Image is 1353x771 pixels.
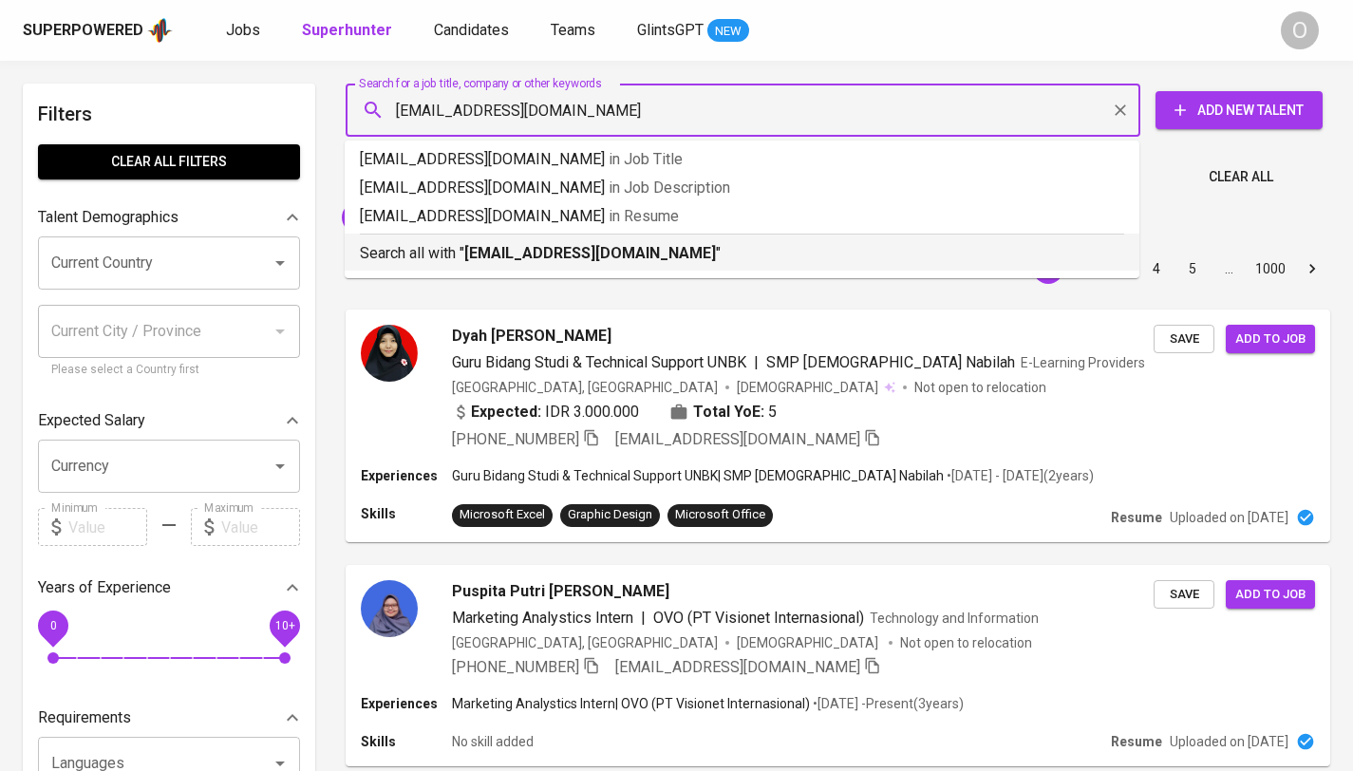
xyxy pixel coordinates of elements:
span: | [754,351,759,374]
p: Not open to relocation [900,633,1032,652]
span: E-Learning Providers [1021,355,1145,370]
span: in Job Description [609,179,730,197]
div: [GEOGRAPHIC_DATA], [GEOGRAPHIC_DATA] [452,378,718,397]
span: OVO (PT Visionet Internasional) [653,609,864,627]
div: Superpowered [23,20,143,42]
div: Graphic Design [568,506,652,524]
button: Clear [1107,97,1134,123]
p: [EMAIL_ADDRESS][DOMAIN_NAME] [360,148,1124,171]
span: SMP [DEMOGRAPHIC_DATA] Nabilah [766,353,1015,371]
a: Teams [551,19,599,43]
p: Resume [1111,508,1162,527]
span: GlintsGPT [637,21,704,39]
button: Save [1154,325,1214,354]
span: Dyah [PERSON_NAME] [452,325,611,348]
b: Total YoE: [693,401,764,423]
img: app logo [147,16,173,45]
span: [EMAIL_ADDRESS][DOMAIN_NAME] [615,658,860,676]
a: Puspita Putri [PERSON_NAME]Marketing Analystics Intern|OVO (PT Visionet Internasional)Technology ... [346,565,1330,766]
span: in Job Title [609,150,683,168]
p: • [DATE] - [DATE] ( 2 years ) [944,466,1094,485]
a: Dyah [PERSON_NAME]Guru Bidang Studi & Technical Support UNBK|SMP [DEMOGRAPHIC_DATA] NabilahE-Lear... [346,310,1330,542]
span: Clear All filters [53,150,285,174]
a: Candidates [434,19,513,43]
img: d94d25c8c2de533ca474cb1afc2fec79.jpg [361,325,418,382]
b: [EMAIL_ADDRESS][DOMAIN_NAME] [464,244,716,262]
div: [GEOGRAPHIC_DATA], [GEOGRAPHIC_DATA] [452,633,718,652]
span: Technology and Information [870,611,1039,626]
div: Microsoft Excel [460,506,545,524]
span: NEW [707,22,749,41]
a: Jobs [226,19,264,43]
span: [PHONE_NUMBER] [452,658,579,676]
span: Teams [551,21,595,39]
span: 5 [768,401,777,423]
a: GlintsGPT NEW [637,19,749,43]
p: • [DATE] - Present ( 3 years ) [810,694,964,713]
span: Add to job [1235,584,1306,606]
h6: Filters [38,99,300,129]
div: [PERSON_NAME] [342,202,479,233]
p: Experiences [361,694,452,713]
p: Years of Experience [38,576,171,599]
button: Go to page 5 [1177,254,1208,284]
span: Add to job [1235,329,1306,350]
span: Marketing Analystics Intern [452,609,633,627]
span: | [641,607,646,630]
span: Add New Talent [1171,99,1307,122]
div: Microsoft Office [675,506,765,524]
span: [PHONE_NUMBER] [452,430,579,448]
div: O [1281,11,1319,49]
p: Experiences [361,466,452,485]
div: IDR 3.000.000 [452,401,639,423]
span: Candidates [434,21,509,39]
button: Add to job [1226,580,1315,610]
button: Save [1154,580,1214,610]
b: Expected: [471,401,541,423]
div: Years of Experience [38,569,300,607]
nav: pagination navigation [994,254,1330,284]
span: [DEMOGRAPHIC_DATA] [737,378,881,397]
p: Expected Salary [38,409,145,432]
span: Guru Bidang Studi & Technical Support UNBK [452,353,746,371]
p: Talent Demographics [38,206,179,229]
button: Go to page 4 [1141,254,1172,284]
p: Uploaded on [DATE] [1170,732,1288,751]
p: Uploaded on [DATE] [1170,508,1288,527]
span: Save [1163,584,1205,606]
button: Add to job [1226,325,1315,354]
span: Puspita Putri [PERSON_NAME] [452,580,669,603]
p: Marketing Analystics Intern | OVO (PT Visionet Internasional) [452,694,810,713]
div: Expected Salary [38,402,300,440]
p: Please select a Country first [51,361,287,380]
button: Add New Talent [1156,91,1323,129]
p: Skills [361,732,452,751]
a: Superpoweredapp logo [23,16,173,45]
span: [DEMOGRAPHIC_DATA] [737,633,881,652]
span: [EMAIL_ADDRESS][DOMAIN_NAME] [615,430,860,448]
p: [EMAIL_ADDRESS][DOMAIN_NAME] [360,205,1124,228]
input: Value [68,508,147,546]
div: … [1213,259,1244,278]
span: in Resume [609,207,679,225]
p: Requirements [38,706,131,729]
p: [EMAIL_ADDRESS][DOMAIN_NAME] [360,177,1124,199]
p: Search all with " " [360,242,1124,265]
p: Skills [361,504,452,523]
a: Superhunter [302,19,396,43]
button: Clear All filters [38,144,300,179]
div: Talent Demographics [38,198,300,236]
p: Not open to relocation [914,378,1046,397]
button: Open [267,250,293,276]
p: Guru Bidang Studi & Technical Support UNBK | SMP [DEMOGRAPHIC_DATA] Nabilah [452,466,944,485]
span: 0 [49,619,56,632]
button: Clear All [1201,160,1281,195]
b: Superhunter [302,21,392,39]
span: Save [1163,329,1205,350]
button: Go to next page [1297,254,1327,284]
span: [PERSON_NAME] [342,208,459,226]
button: Open [267,453,293,480]
p: No skill added [452,732,534,751]
img: 0b0289725f00ef20d5aac17d868be9e7.jpeg [361,580,418,637]
input: Value [221,508,300,546]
